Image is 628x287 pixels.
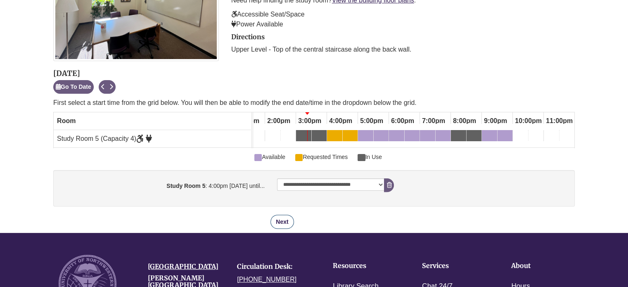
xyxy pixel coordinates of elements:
a: 9:00pm Monday, September 22, 2025 - Study Room 5 - Available [482,130,497,144]
span: 10:00pm [513,114,544,128]
span: 2:00pm [265,114,292,128]
span: Requested Times [295,152,348,161]
a: 6:30pm Monday, September 22, 2025 - Study Room 5 - Available [405,130,419,144]
h4: Circulation Desk: [237,263,314,270]
span: 8:00pm [451,114,478,128]
a: 8:00pm Monday, September 22, 2025 - Study Room 5 - In Use [451,130,466,144]
label: : 4:00pm [DATE] until... [55,178,271,190]
h2: Directions [231,33,575,41]
h4: Services [422,262,486,270]
button: Next [270,215,294,229]
span: Study Room 5 (Capacity 4) [57,135,152,142]
a: 8:30pm Monday, September 22, 2025 - Study Room 5 - In Use [467,130,481,144]
a: 4:00pm Monday, September 22, 2025 - Study Room 5 - Available [327,130,342,144]
a: 6:00pm Monday, September 22, 2025 - Study Room 5 - Available [389,130,404,144]
a: [GEOGRAPHIC_DATA] [148,262,218,270]
div: booking form [53,170,575,229]
span: 4:00pm [327,114,354,128]
button: Previous [99,80,107,94]
a: 3:30pm Monday, September 22, 2025 - Study Room 5 - In Use [312,130,327,144]
a: 4:30pm Monday, September 22, 2025 - Study Room 5 - Available [343,130,358,144]
a: 9:30pm Monday, September 22, 2025 - Study Room 5 - Available [498,130,512,144]
button: Go To Date [53,80,94,94]
strong: Study Room 5 [166,183,205,189]
h4: Resources [333,262,396,270]
p: First select a start time from the grid below. You will then be able to modify the end date/time ... [53,98,575,108]
a: 7:00pm Monday, September 22, 2025 - Study Room 5 - Available [420,130,435,144]
a: 5:00pm Monday, September 22, 2025 - Study Room 5 - Available [358,130,373,144]
h4: About [511,262,575,270]
span: 6:00pm [389,114,416,128]
a: 5:30pm Monday, September 22, 2025 - Study Room 5 - Requested Times [374,130,389,144]
a: 3:00pm Monday, September 22, 2025 - Study Room 5 - In Use [296,130,311,144]
span: 5:00pm [358,114,385,128]
div: directions [231,33,575,55]
p: Accessible Seat/Space Power Available [231,9,575,29]
h2: [DATE] [53,69,116,78]
a: 7:30pm Monday, September 22, 2025 - Study Room 5 - Available [436,130,450,144]
span: In Use [358,152,382,161]
span: 9:00pm [482,114,509,128]
a: [PHONE_NUMBER] [237,276,296,283]
button: Next [107,80,116,94]
span: 7:00pm [420,114,447,128]
span: Room [57,117,76,124]
p: Upper Level - Top of the central staircase along the back wall. [231,45,575,55]
span: 3:00pm [296,114,323,128]
span: 11:00pm [544,114,575,128]
span: Available [254,152,285,161]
